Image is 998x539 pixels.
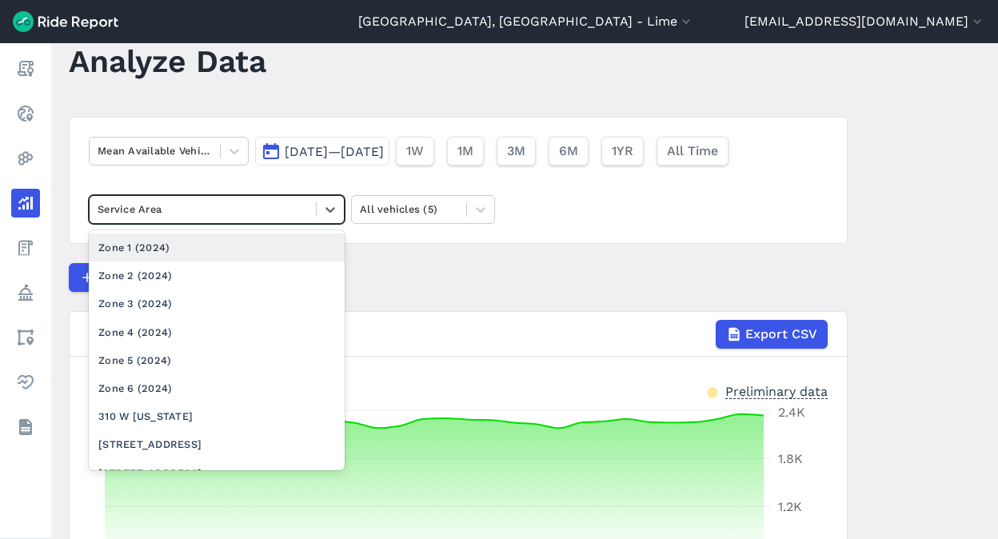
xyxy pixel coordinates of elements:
[507,142,525,161] span: 3M
[11,278,40,307] a: Policy
[725,382,828,399] div: Preliminary data
[285,144,384,159] span: [DATE]—[DATE]
[559,142,578,161] span: 6M
[601,137,644,166] button: 1YR
[778,405,805,420] tspan: 2.4K
[89,289,345,317] div: Zone 3 (2024)
[745,12,985,31] button: [EMAIL_ADDRESS][DOMAIN_NAME]
[89,262,345,289] div: Zone 2 (2024)
[497,137,536,166] button: 3M
[657,137,729,166] button: All Time
[406,142,424,161] span: 1W
[778,451,803,466] tspan: 1.8K
[89,234,345,262] div: Zone 1 (2024)
[89,320,828,349] div: Mean Available Vehicles | Lime
[667,142,718,161] span: All Time
[255,137,389,166] button: [DATE]—[DATE]
[11,413,40,441] a: Datasets
[778,499,802,514] tspan: 1.2K
[89,374,345,402] div: Zone 6 (2024)
[69,263,216,292] button: Compare Metrics
[612,142,633,161] span: 1YR
[396,137,434,166] button: 1W
[11,189,40,218] a: Analyze
[11,144,40,173] a: Heatmaps
[457,142,473,161] span: 1M
[716,320,828,349] button: Export CSV
[11,99,40,128] a: Realtime
[89,402,345,430] div: 310 W [US_STATE]
[11,323,40,352] a: Areas
[11,234,40,262] a: Fees
[447,137,484,166] button: 1M
[11,368,40,397] a: Health
[745,325,817,344] span: Export CSV
[13,11,118,32] img: Ride Report
[11,54,40,83] a: Report
[549,137,589,166] button: 6M
[358,12,694,31] button: [GEOGRAPHIC_DATA], [GEOGRAPHIC_DATA] - Lime
[69,39,266,83] h1: Analyze Data
[89,318,345,346] div: Zone 4 (2024)
[89,459,345,487] div: [STREET_ADDRESS]
[89,430,345,458] div: [STREET_ADDRESS]
[89,346,345,374] div: Zone 5 (2024)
